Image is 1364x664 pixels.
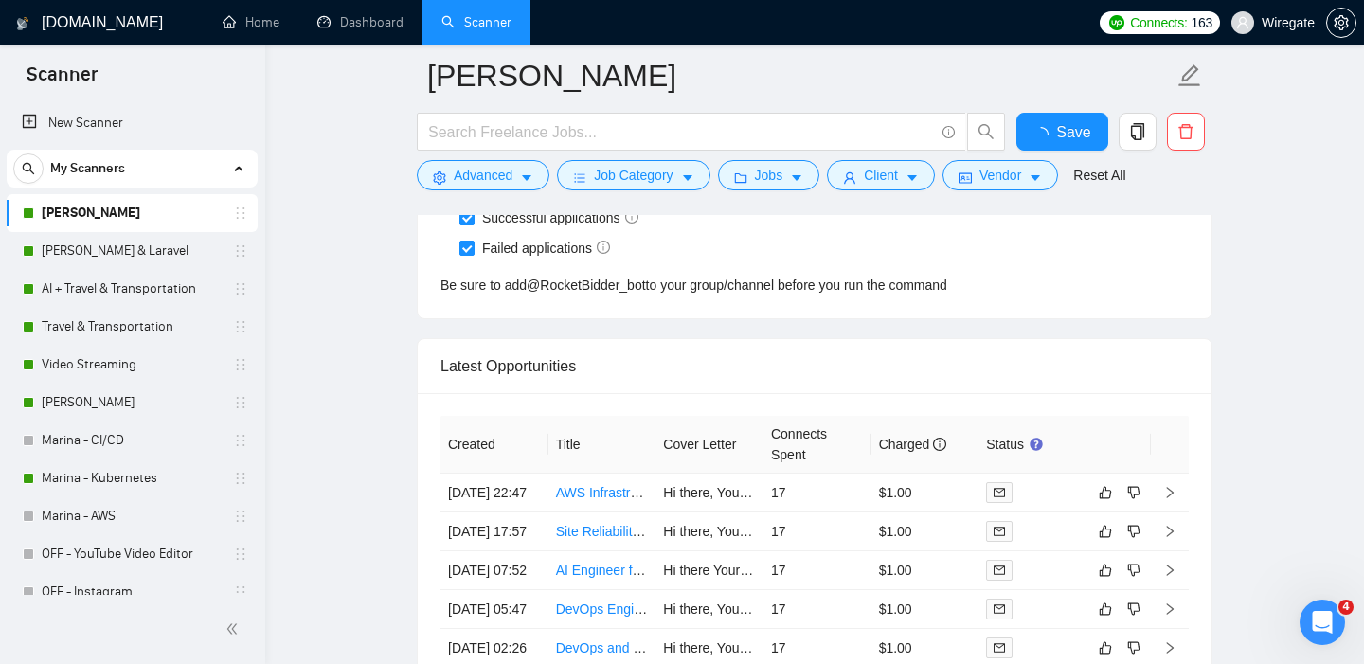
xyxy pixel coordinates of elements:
[233,357,248,372] span: holder
[1300,600,1345,645] iframe: Intercom live chat
[755,165,783,186] span: Jobs
[556,640,868,655] a: DevOps and Microservices Expert for Project Review
[1109,15,1124,30] img: upwork-logo.png
[223,14,279,30] a: homeHome
[13,153,44,184] button: search
[1127,601,1140,617] span: dislike
[1127,563,1140,578] span: dislike
[42,497,222,535] a: Marina - AWS
[1122,559,1145,582] button: dislike
[871,474,979,512] td: $1.00
[718,160,820,190] button: folderJobscaret-down
[763,590,871,629] td: 17
[1094,598,1117,620] button: like
[1163,564,1176,577] span: right
[1119,113,1157,151] button: copy
[1163,641,1176,655] span: right
[843,170,856,185] span: user
[871,590,979,629] td: $1.00
[1073,165,1125,186] a: Reset All
[625,210,638,224] span: info-circle
[1326,8,1356,38] button: setting
[548,551,656,590] td: AI Engineer for Document Automation in AWS and Azure
[871,551,979,590] td: $1.00
[233,584,248,600] span: holder
[1120,123,1156,140] span: copy
[1327,15,1355,30] span: setting
[42,346,222,384] a: Video Streaming
[1168,123,1204,140] span: delete
[233,395,248,410] span: holder
[441,14,511,30] a: searchScanner
[225,619,244,638] span: double-left
[1033,127,1056,142] span: loading
[433,170,446,185] span: setting
[42,535,222,573] a: OFF - YouTube Video Editor
[864,165,898,186] span: Client
[790,170,803,185] span: caret-down
[994,487,1005,498] span: mail
[1099,563,1112,578] span: like
[827,160,935,190] button: userClientcaret-down
[1326,15,1356,30] a: setting
[556,485,868,500] a: AWS Infrastructure Setup with IaC/DevOps Practices
[42,232,222,270] a: [PERSON_NAME] & Laravel
[417,160,549,190] button: settingAdvancedcaret-down
[527,275,646,296] a: @RocketBidder_bot
[556,563,888,578] a: AI Engineer for Document Automation in AWS and Azure
[42,384,222,422] a: [PERSON_NAME]
[1099,524,1112,539] span: like
[1122,520,1145,543] button: dislike
[1167,113,1205,151] button: delete
[233,471,248,486] span: holder
[967,113,1005,151] button: search
[1094,559,1117,582] button: like
[959,170,972,185] span: idcard
[1163,602,1176,616] span: right
[1029,170,1042,185] span: caret-down
[42,459,222,497] a: Marina - Kubernetes
[440,474,548,512] td: [DATE] 22:47
[548,512,656,551] td: Site Reliability Expert Needed for DataDog Review and Setup
[994,603,1005,615] span: mail
[440,416,548,474] th: Created
[1016,113,1108,151] button: Save
[428,120,934,144] input: Search Freelance Jobs...
[440,590,548,629] td: [DATE] 05:47
[1094,481,1117,504] button: like
[548,416,656,474] th: Title
[879,437,947,452] span: Charged
[42,194,222,232] a: [PERSON_NAME]
[556,524,918,539] a: Site Reliability Expert Needed for DataDog Review and Setup
[1163,525,1176,538] span: right
[475,238,618,259] span: Failed applications
[1122,481,1145,504] button: dislike
[548,474,656,512] td: AWS Infrastructure Setup with IaC/DevOps Practices
[978,416,1086,474] th: Status
[42,422,222,459] a: Marina - CI/CD
[763,474,871,512] td: 17
[520,170,533,185] span: caret-down
[942,126,955,138] span: info-circle
[734,170,747,185] span: folder
[16,9,29,39] img: logo
[1099,640,1112,655] span: like
[1130,12,1187,33] span: Connects:
[1094,520,1117,543] button: like
[233,243,248,259] span: holder
[933,438,946,451] span: info-circle
[1056,120,1090,144] span: Save
[440,512,548,551] td: [DATE] 17:57
[233,433,248,448] span: holder
[1127,640,1140,655] span: dislike
[1099,485,1112,500] span: like
[1127,485,1140,500] span: dislike
[1099,601,1112,617] span: like
[427,52,1174,99] input: Scanner name...
[233,281,248,296] span: holder
[548,590,656,629] td: DevOps Engineer with On-Prem / Bare Metal Experience Needed
[1127,524,1140,539] span: dislike
[50,150,125,188] span: My Scanners
[11,61,113,100] span: Scanner
[1163,486,1176,499] span: right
